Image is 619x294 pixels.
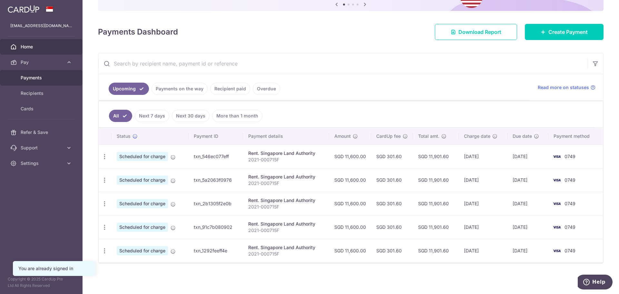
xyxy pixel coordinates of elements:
[578,275,613,291] iframe: Opens a widget where you can find more information
[248,221,324,227] div: Rent. Singapore Land Authority
[117,133,131,139] span: Status
[413,145,458,168] td: SGD 11,901.60
[189,168,243,192] td: txn_5a2063f0976
[117,176,168,185] span: Scheduled for charge
[98,26,178,38] h4: Payments Dashboard
[418,133,439,139] span: Total amt.
[109,110,132,122] a: All
[248,204,324,210] p: 2021-000715F
[538,84,589,91] span: Read more on statuses
[21,145,63,151] span: Support
[464,133,490,139] span: Charge date
[329,215,371,239] td: SGD 11,600.00
[413,239,458,262] td: SGD 11,901.60
[565,177,575,183] span: 0749
[18,265,90,272] div: You are already signed in
[550,153,563,160] img: Bank Card
[538,84,595,91] a: Read more on statuses
[248,150,324,157] div: Rent. Singapore Land Authority
[117,152,168,161] span: Scheduled for charge
[371,145,413,168] td: SGD 301.60
[172,110,210,122] a: Next 30 days
[550,176,563,184] img: Bank Card
[253,83,280,95] a: Overdue
[189,192,243,215] td: txn_2b1305f2e0b
[135,110,169,122] a: Next 7 days
[371,192,413,215] td: SGD 301.60
[21,160,63,167] span: Settings
[189,215,243,239] td: txn_91c7b080902
[210,83,250,95] a: Recipient paid
[329,192,371,215] td: SGD 11,600.00
[21,75,63,81] span: Payments
[21,106,63,112] span: Cards
[565,201,575,206] span: 0749
[507,239,548,262] td: [DATE]
[371,215,413,239] td: SGD 301.60
[248,227,324,234] p: 2021-000715F
[459,215,507,239] td: [DATE]
[21,59,63,66] span: Pay
[459,145,507,168] td: [DATE]
[459,192,507,215] td: [DATE]
[565,154,575,159] span: 0749
[550,223,563,231] img: Bank Card
[329,145,371,168] td: SGD 11,600.00
[329,168,371,192] td: SGD 11,600.00
[98,53,588,74] input: Search by recipient name, payment id or reference
[117,223,168,232] span: Scheduled for charge
[117,246,168,255] span: Scheduled for charge
[189,145,243,168] td: txn_546ec077eff
[334,133,351,139] span: Amount
[548,28,588,36] span: Create Payment
[376,133,401,139] span: CardUp fee
[525,24,604,40] a: Create Payment
[117,199,168,208] span: Scheduled for charge
[565,248,575,253] span: 0749
[459,168,507,192] td: [DATE]
[21,90,63,96] span: Recipients
[550,247,563,255] img: Bank Card
[413,168,458,192] td: SGD 11,901.60
[458,28,501,36] span: Download Report
[248,197,324,204] div: Rent. Singapore Land Authority
[548,128,603,145] th: Payment method
[21,44,63,50] span: Home
[413,215,458,239] td: SGD 11,901.60
[413,192,458,215] td: SGD 11,901.60
[248,251,324,257] p: 2021-000715F
[212,110,262,122] a: More than 1 month
[507,215,548,239] td: [DATE]
[459,239,507,262] td: [DATE]
[248,244,324,251] div: Rent. Singapore Land Authority
[550,200,563,208] img: Bank Card
[371,239,413,262] td: SGD 301.60
[248,174,324,180] div: Rent. Singapore Land Authority
[109,83,149,95] a: Upcoming
[507,145,548,168] td: [DATE]
[329,239,371,262] td: SGD 11,600.00
[248,157,324,163] p: 2021-000715F
[152,83,208,95] a: Payments on the way
[8,5,39,13] img: CardUp
[371,168,413,192] td: SGD 301.60
[507,192,548,215] td: [DATE]
[189,239,243,262] td: txn_1292feeff4e
[565,224,575,230] span: 0749
[513,133,532,139] span: Due date
[243,128,329,145] th: Payment details
[248,180,324,187] p: 2021-000715F
[189,128,243,145] th: Payment ID
[10,23,72,29] p: [EMAIL_ADDRESS][DOMAIN_NAME]
[507,168,548,192] td: [DATE]
[21,129,63,136] span: Refer & Save
[435,24,517,40] a: Download Report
